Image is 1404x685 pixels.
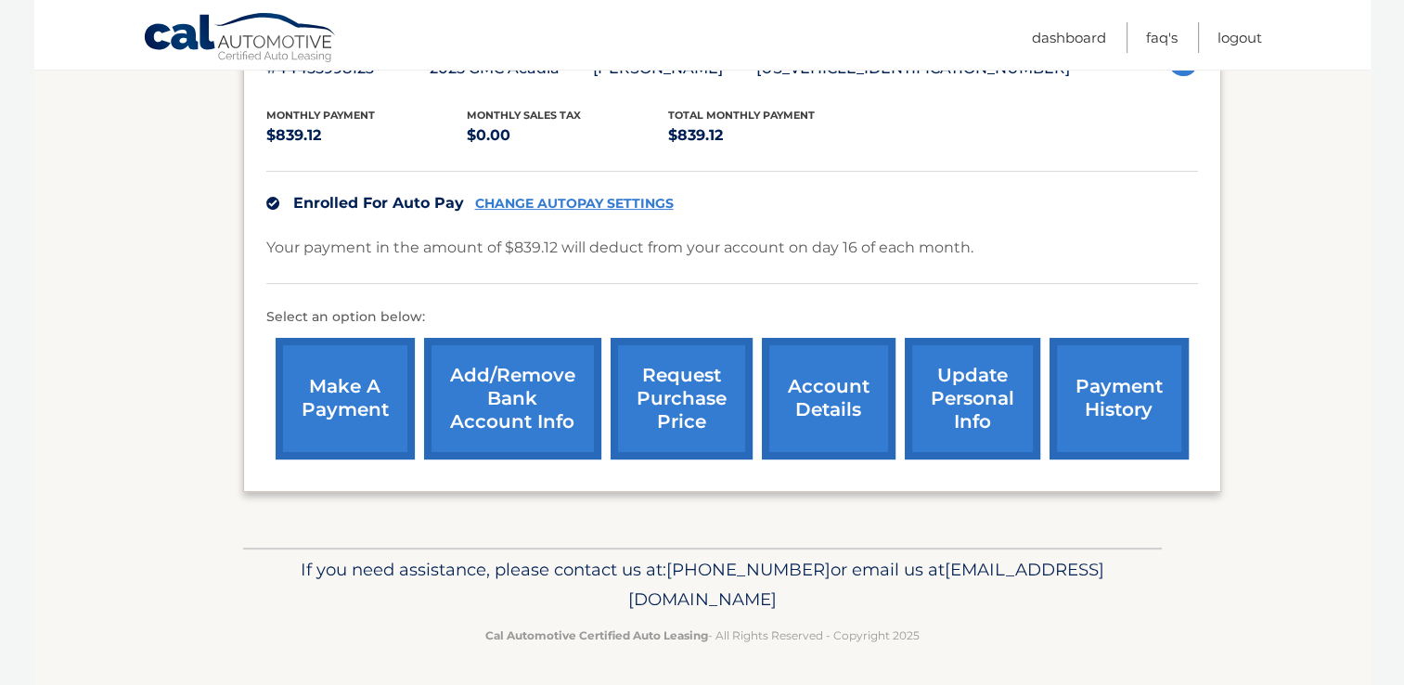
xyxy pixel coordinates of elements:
a: Add/Remove bank account info [424,338,601,459]
p: Your payment in the amount of $839.12 will deduct from your account on day 16 of each month. [266,235,973,261]
a: payment history [1050,338,1189,459]
span: Monthly sales Tax [467,109,581,122]
a: FAQ's [1146,22,1178,53]
a: make a payment [276,338,415,459]
p: - All Rights Reserved - Copyright 2025 [255,626,1150,645]
span: Enrolled For Auto Pay [293,194,464,212]
span: Monthly Payment [266,109,375,122]
p: $0.00 [467,123,668,149]
a: CHANGE AUTOPAY SETTINGS [475,196,674,212]
p: $839.12 [668,123,869,149]
span: [PHONE_NUMBER] [666,559,831,580]
a: account details [762,338,895,459]
a: Logout [1217,22,1262,53]
img: check.svg [266,197,279,210]
strong: Cal Automotive Certified Auto Leasing [485,628,708,642]
p: Select an option below: [266,306,1198,329]
a: request purchase price [611,338,753,459]
p: If you need assistance, please contact us at: or email us at [255,555,1150,614]
a: Dashboard [1032,22,1106,53]
p: $839.12 [266,123,468,149]
span: Total Monthly Payment [668,109,815,122]
a: Cal Automotive [143,12,338,66]
a: update personal info [905,338,1040,459]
